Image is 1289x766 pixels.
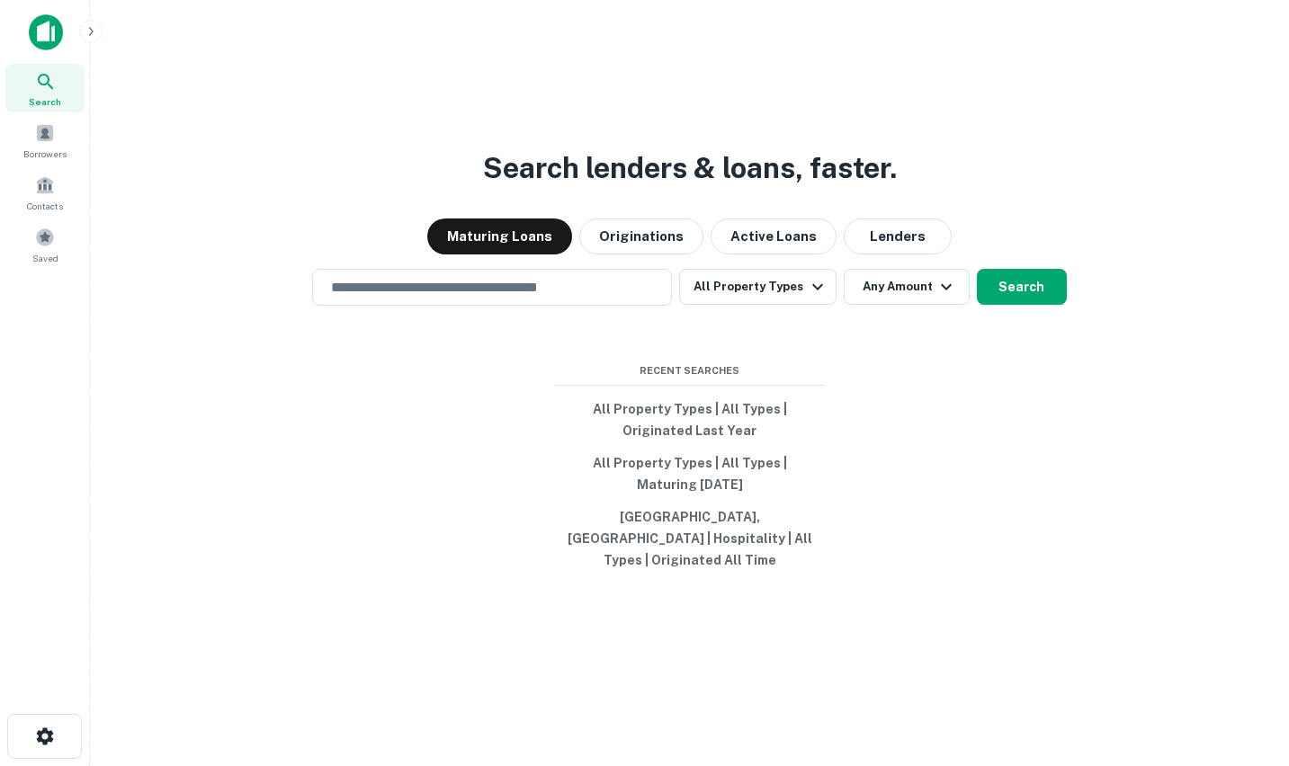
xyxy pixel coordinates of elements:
[5,168,85,217] a: Contacts
[5,64,85,112] a: Search
[555,363,825,379] span: Recent Searches
[555,501,825,576] button: [GEOGRAPHIC_DATA], [GEOGRAPHIC_DATA] | Hospitality | All Types | Originated All Time
[977,269,1067,305] button: Search
[711,218,837,254] button: Active Loans
[29,14,63,50] img: capitalize-icon.png
[483,147,897,190] h3: Search lenders & loans, faster.
[27,199,63,213] span: Contacts
[427,218,572,254] button: Maturing Loans
[5,220,85,269] a: Saved
[5,116,85,165] a: Borrowers
[32,251,58,265] span: Saved
[1199,622,1289,708] iframe: Chat Widget
[844,218,952,254] button: Lenders
[555,393,825,447] button: All Property Types | All Types | Originated Last Year
[844,269,970,305] button: Any Amount
[29,94,61,109] span: Search
[555,447,825,501] button: All Property Types | All Types | Maturing [DATE]
[579,218,703,254] button: Originations
[23,147,67,161] span: Borrowers
[679,269,836,305] button: All Property Types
